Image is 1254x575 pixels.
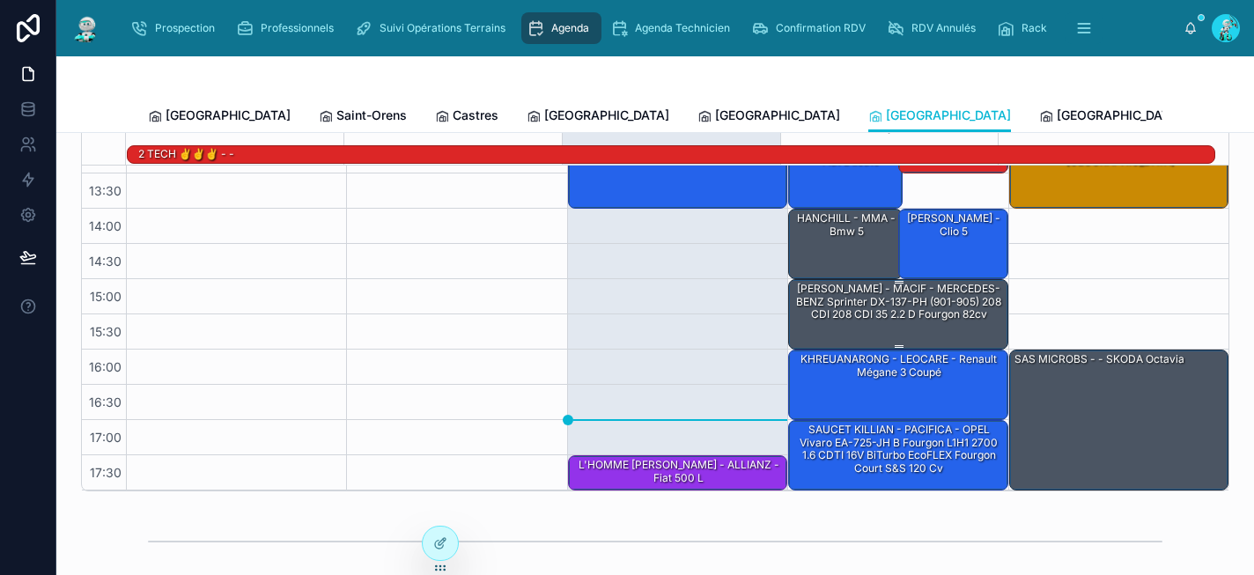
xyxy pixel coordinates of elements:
div: HANCHILL - MMA - Bmw 5 [789,210,902,278]
div: L'HOMME [PERSON_NAME] - ALLIANZ - Fiat 500 L [572,457,786,486]
span: 17:00 [85,430,126,445]
div: L'HOMME [PERSON_NAME] - ALLIANZ - Fiat 500 L [569,456,786,490]
span: [GEOGRAPHIC_DATA] [166,107,291,124]
a: Confirmation RDV [746,12,878,44]
span: Agenda [551,21,589,35]
span: 15:30 [85,324,126,339]
span: Confirmation RDV [776,21,866,35]
div: scrollable content [116,9,1184,48]
span: RDV Annulés [911,21,976,35]
span: 13:30 [85,183,126,198]
a: Suivi Opérations Terrains [350,12,518,44]
div: SAUCET KILLIAN - PACIFICA - OPEL Vivaro EA-725-JH B Fourgon L1H1 2700 1.6 CDTI 16V BiTurbo ecoFLE... [792,422,1006,476]
span: Castres [453,107,498,124]
a: Agenda Technicien [605,12,742,44]
div: SAUCET KILLIAN - PACIFICA - OPEL Vivaro EA-725-JH B Fourgon L1H1 2700 1.6 CDTI 16V BiTurbo ecoFLE... [789,421,1007,490]
a: Agenda [521,12,601,44]
div: SAS MICROBS - - SKODA Octavia [1013,351,1186,367]
span: Saint-Orens [336,107,407,124]
a: [GEOGRAPHIC_DATA] [527,100,669,135]
a: Saint-Orens [319,100,407,135]
span: 14:00 [85,218,126,233]
div: KHREUANARONG - LEOCARE - Renault Mégane 3 coupé [789,350,1007,419]
div: 2 TECH ✌️✌️✌️ - - [136,145,236,163]
div: SAS MICROBS - - SKODA Octavia [1010,350,1228,490]
span: Professionnels [261,21,334,35]
a: [GEOGRAPHIC_DATA] [868,100,1011,133]
a: RDV Annulés [881,12,988,44]
a: [GEOGRAPHIC_DATA] [697,100,840,135]
div: [PERSON_NAME] - clio 5 [902,210,1007,240]
span: 16:00 [85,359,126,374]
a: [GEOGRAPHIC_DATA] [148,100,291,135]
div: SARL EFMP - GROUPAMA - Clio 3 [569,139,786,208]
span: [GEOGRAPHIC_DATA] [715,107,840,124]
a: Professionnels [231,12,346,44]
span: Agenda Technicien [635,21,730,35]
span: 15:00 [85,289,126,304]
div: [PERSON_NAME] - MACIF - MERCEDES-BENZ Sprinter DX-137-PH (901-905) 208 CDI 208 CDI 35 2.2 D Fourg... [789,280,1007,349]
a: Prospection [125,12,227,44]
span: 14:30 [85,254,126,269]
span: [GEOGRAPHIC_DATA] [886,107,1011,124]
a: Rack [992,12,1059,44]
span: [GEOGRAPHIC_DATA] [544,107,669,124]
span: 17:30 [85,465,126,480]
span: Prospection [155,21,215,35]
div: [PERSON_NAME] - clio 5 [899,210,1007,278]
div: KHREUANARONG - LEOCARE - Renault Mégane 3 coupé [792,351,1006,380]
div: EFMP - GROUPAMA - fiat ducato [789,139,902,208]
span: Rack [1022,21,1047,35]
div: 2 TECH ✌️✌️✌️ - - [136,146,236,162]
div: [PERSON_NAME] - SURAVENIR - SEAT [GEOGRAPHIC_DATA] [1010,139,1228,208]
div: HANCHILL - MMA - Bmw 5 [792,210,901,240]
a: [GEOGRAPHIC_DATA] [1039,100,1182,135]
span: 16:30 [85,394,126,409]
span: [GEOGRAPHIC_DATA] [1057,107,1182,124]
div: [PERSON_NAME] - MACIF - MERCEDES-BENZ Sprinter DX-137-PH (901-905) 208 CDI 208 CDI 35 2.2 D Fourg... [792,281,1006,322]
a: Castres [435,100,498,135]
span: Suivi Opérations Terrains [380,21,505,35]
img: App logo [70,14,102,42]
